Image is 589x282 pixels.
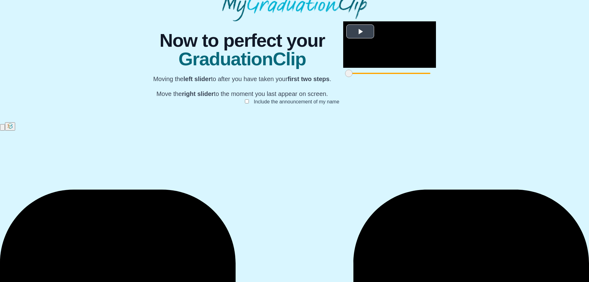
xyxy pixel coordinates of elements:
[153,89,331,98] p: Move the to the moment you last appear on screen.
[343,21,436,68] div: Video Player
[249,97,344,107] label: Include the announcement of my name
[182,90,214,97] b: right slider
[183,76,211,82] b: left slider
[288,76,330,82] b: first two steps
[153,50,331,68] span: GraduationClip
[153,75,331,83] p: Moving the to after you have taken your .
[346,24,374,38] button: Play Video
[153,31,331,50] span: Now to perfect your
